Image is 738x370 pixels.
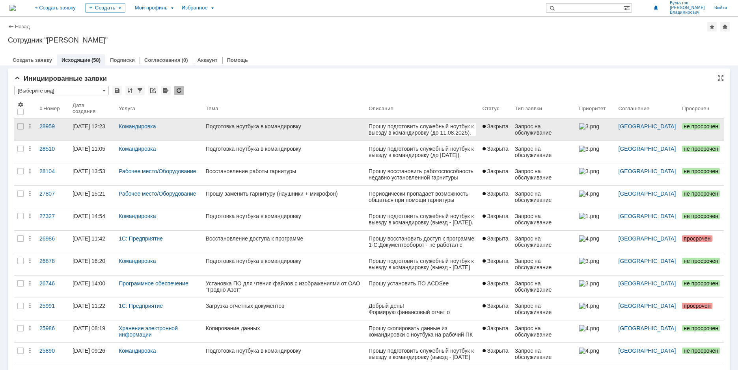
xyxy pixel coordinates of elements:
span: не просрочен [682,258,720,264]
a: [GEOGRAPHIC_DATA] [619,168,676,174]
div: 25991 [39,303,66,309]
div: [DATE] 08:19 [73,325,105,331]
div: Создать [85,3,125,13]
div: Запрос на обслуживание [515,258,573,270]
img: 4.png [579,325,599,331]
a: 4.png [576,186,615,208]
a: Прошу заменить гарнитуру (наушники + микрофон) [203,186,366,208]
th: Дата создания [69,98,116,118]
a: Копирование данных [203,320,366,342]
a: [DATE] 11:05 [69,141,116,163]
a: 25986 [36,320,69,342]
span: просрочен [682,303,712,309]
a: не просрочен [679,276,724,298]
a: [GEOGRAPHIC_DATA] [619,258,676,264]
div: Восстановление работы гарнитуры [206,168,363,174]
div: На всю страницу [717,75,724,81]
a: 28104 [36,163,69,185]
span: [PERSON_NAME] [670,6,705,10]
img: 3.png [579,123,599,129]
div: Услуга [119,105,135,111]
a: [DATE] 14:00 [69,276,116,298]
span: не просрочен [682,280,720,287]
div: Описание [369,105,393,111]
div: Тема [206,105,218,111]
div: Экспорт списка [161,86,171,95]
span: Закрыта [483,168,509,174]
div: Подготовка ноутбука в командировку [206,258,363,264]
a: [GEOGRAPHIC_DATA] [619,146,676,152]
span: не просрочен [682,325,720,331]
a: [GEOGRAPHIC_DATA] [619,123,676,129]
a: Подготовка ноутбука в командировку [203,208,366,230]
div: Сохранить вид [112,86,122,95]
div: Действия [27,123,33,129]
a: 26878 [36,253,69,275]
div: Действия [27,348,33,354]
a: Запрос на обслуживание [512,343,576,365]
div: [DATE] 13:53 [73,168,105,174]
img: 4.png [579,303,599,309]
span: Владимирович [670,10,705,15]
a: Запрос на обслуживание [512,231,576,253]
a: не просрочен [679,208,724,230]
div: Действия [27,280,33,287]
a: 3.png [576,253,615,275]
a: 28959 [36,118,69,141]
th: Номер [36,98,69,118]
a: [DATE] 08:19 [69,320,116,342]
div: Запрос на обслуживание [515,168,573,181]
span: не просрочен [682,213,720,219]
img: 3.png [579,258,599,264]
img: download [2,50,8,57]
div: Восстановление доступа к программе [206,235,363,242]
img: logo [9,5,16,11]
div: Статус [483,105,499,111]
a: 3.png [576,141,615,163]
span: Закрыта [483,258,509,264]
div: Фильтрация... [135,86,145,95]
a: 1С: Предприятие [119,235,163,242]
div: [DATE] 14:00 [73,280,105,287]
a: Программное обеспечение [119,280,188,287]
div: Просрочен [682,105,709,111]
span: Закрыта [483,191,509,197]
a: Закрыта [479,163,512,185]
a: Подготовка ноутбука в командировку [203,253,366,275]
a: не просрочен [679,343,724,365]
a: Согласования [144,57,181,63]
a: [GEOGRAPHIC_DATA] [619,213,676,219]
img: 1.png [579,213,599,219]
a: Закрыта [479,298,512,320]
img: 4.png [579,348,599,354]
div: Загрузка отчетных документов [206,303,363,309]
span: Закрыта [483,235,509,242]
div: 28510 [39,146,66,152]
span: Инициированные заявки [14,75,107,82]
a: [DATE] 14:54 [69,208,116,230]
div: 25986 [39,325,66,331]
div: Сортировка... [125,86,135,95]
span: Закрыта [483,123,509,129]
a: Запрос на обслуживание [512,276,576,298]
a: [GEOGRAPHIC_DATA] [619,191,676,197]
div: Обновлять список [174,86,184,95]
div: 28959 [39,123,66,129]
div: 26746 [39,280,66,287]
div: Установка ПО для чтения файлов с изображениями от ОАО "Гродно Азот" [206,280,363,293]
span: Бульятов [670,1,705,6]
div: 25890 [39,348,66,354]
div: Действия [27,191,33,197]
a: Запрос на обслуживание [512,208,576,230]
a: Восстановление работы гарнитуры [203,163,366,185]
div: Действия [27,213,33,219]
div: Тип заявки [515,105,542,111]
a: Исходящие [61,57,90,63]
th: Услуга [116,98,203,118]
div: 26878 [39,258,66,264]
a: Командировка [119,123,156,129]
div: Подготовка ноутбука в командировку [206,213,363,219]
a: Запрос на обслуживание [512,253,576,275]
a: 4.png [576,231,615,253]
div: Запрос на обслуживание [515,191,573,203]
